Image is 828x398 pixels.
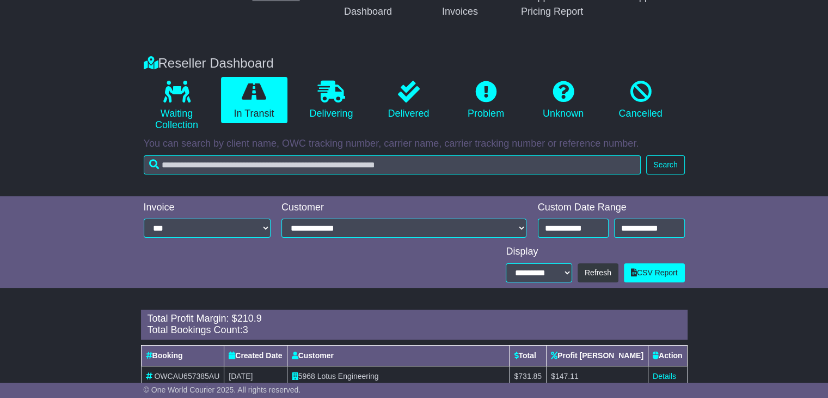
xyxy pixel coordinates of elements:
[547,366,648,398] td: $
[298,77,365,124] a: Delivering
[144,385,301,394] span: © One World Courier 2025. All rights reserved.
[154,372,219,381] span: OWCAU657385AU
[510,345,547,366] th: Total
[237,313,262,324] span: 210.9
[281,202,527,214] div: Customer
[518,372,542,381] span: 731.85
[624,263,685,282] a: CSV Report
[148,313,681,325] div: Total Profit Margin: $
[317,372,379,381] span: Lotus Engineering
[138,56,690,71] div: Reseller Dashboard
[144,77,210,135] a: Waiting Collection
[547,345,648,366] th: Profit [PERSON_NAME]
[141,345,224,366] th: Booking
[653,372,676,381] a: Details
[648,345,687,366] th: Action
[243,324,248,335] span: 3
[144,202,271,214] div: Invoice
[144,138,685,150] p: You can search by client name, OWC tracking number, carrier name, carrier tracking number or refe...
[530,77,597,124] a: Unknown
[221,77,287,124] a: In Transit
[148,324,681,336] div: Total Bookings Count:
[224,345,287,366] th: Created Date
[376,77,442,124] a: Delivered
[506,246,684,258] div: Display
[538,202,685,214] div: Custom Date Range
[555,372,579,381] span: 147.11
[646,155,684,174] button: Search
[578,263,618,282] button: Refresh
[608,77,674,124] a: Cancelled
[287,345,510,366] th: Customer
[510,366,547,398] td: $
[229,372,253,381] span: [DATE]
[298,372,315,381] span: 5968
[453,77,519,124] a: Problem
